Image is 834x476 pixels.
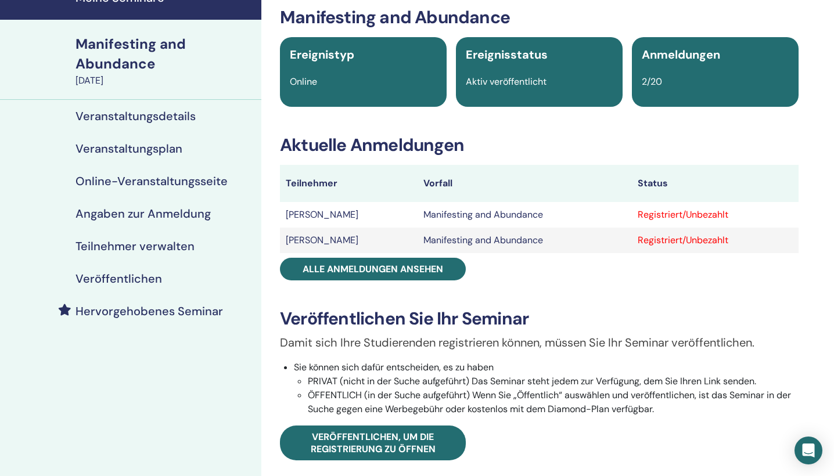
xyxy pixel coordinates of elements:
a: Veröffentlichen, um die Registrierung zu öffnen [280,425,466,460]
th: Vorfall [418,165,632,202]
h3: Manifesting and Abundance [280,7,799,28]
h4: Veröffentlichen [76,272,162,286]
h3: Aktuelle Anmeldungen [280,135,799,156]
span: Online [290,75,317,88]
td: Manifesting and Abundance [418,202,632,228]
li: PRIVAT (nicht in der Suche aufgeführt) Das Seminar steht jedem zur Verfügung, dem Sie Ihren Link ... [308,374,799,388]
span: Ereignistyp [290,47,354,62]
li: Sie können sich dafür entscheiden, es zu haben [294,360,799,416]
a: Manifesting and Abundance[DATE] [69,34,261,88]
span: Alle Anmeldungen ansehen [303,263,443,275]
td: Manifesting and Abundance [418,228,632,253]
div: Registriert/Unbezahlt [638,233,793,247]
span: Ereignisstatus [466,47,548,62]
h4: Veranstaltungsplan [76,142,182,156]
li: ÖFFENTLICH (in der Suche aufgeführt) Wenn Sie „Öffentlich“ auswählen und veröffentlichen, ist das... [308,388,799,416]
td: [PERSON_NAME] [280,202,418,228]
div: [DATE] [76,74,254,88]
h4: Veranstaltungsdetails [76,109,196,123]
td: [PERSON_NAME] [280,228,418,253]
span: 2/20 [642,75,662,88]
h4: Hervorgehobenes Seminar [76,304,223,318]
h3: Veröffentlichen Sie Ihr Seminar [280,308,799,329]
div: Registriert/Unbezahlt [638,208,793,222]
div: Open Intercom Messenger [795,437,822,464]
p: Damit sich Ihre Studierenden registrieren können, müssen Sie Ihr Seminar veröffentlichen. [280,334,799,351]
th: Status [632,165,799,202]
span: Veröffentlichen, um die Registrierung zu öffnen [311,431,436,455]
h4: Angaben zur Anmeldung [76,207,211,221]
span: Aktiv veröffentlicht [466,75,547,88]
a: Alle Anmeldungen ansehen [280,258,466,280]
div: Manifesting and Abundance [76,34,254,74]
th: Teilnehmer [280,165,418,202]
span: Anmeldungen [642,47,720,62]
h4: Online-Veranstaltungsseite [76,174,228,188]
h4: Teilnehmer verwalten [76,239,195,253]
